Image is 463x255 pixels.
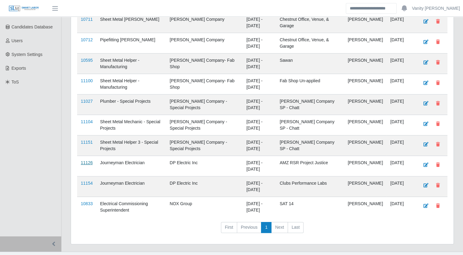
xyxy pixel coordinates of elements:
td: [PERSON_NAME] Company [166,33,243,54]
td: [DATE] - [DATE] [243,74,276,94]
td: [PERSON_NAME] Company - Special Projects [166,135,243,156]
td: [PERSON_NAME] [344,135,386,156]
nav: pagination [77,222,447,238]
td: [PERSON_NAME] [344,156,386,176]
td: [PERSON_NAME] [344,197,386,217]
td: [DATE] - [DATE] [243,176,276,197]
span: Candidates Database [12,24,53,29]
td: Plumber - Special Projects [96,94,166,115]
td: [DATE] - [DATE] [243,94,276,115]
td: [DATE] [386,13,416,33]
td: Journeyman Electrician [96,156,166,176]
td: [DATE] - [DATE] [243,156,276,176]
a: 10711 [81,17,93,22]
img: SLM Logo [9,5,39,12]
span: Users [12,38,23,43]
td: [PERSON_NAME] [344,115,386,135]
a: 10833 [81,201,93,206]
td: [DATE] - [DATE] [243,54,276,74]
td: AMZ RSR Project Justice [276,156,344,176]
td: [PERSON_NAME] Company- Fab Shop [166,54,243,74]
td: Sheet Metal Helper - Manufacturing [96,54,166,74]
td: SAT 14 [276,197,344,217]
td: DP Electric Inc [166,176,243,197]
td: DP Electric Inc [166,156,243,176]
td: Pipefitting [PERSON_NAME] [96,33,166,54]
td: [DATE] - [DATE] [243,115,276,135]
td: [PERSON_NAME] [344,176,386,197]
td: Sawan [276,54,344,74]
input: Search [346,3,397,14]
td: [DATE] [386,33,416,54]
td: [PERSON_NAME] Company - Special Projects [166,115,243,135]
td: [PERSON_NAME] Company- Fab Shop [166,74,243,94]
td: Fab Shop Un-applied [276,74,344,94]
td: [PERSON_NAME] [344,33,386,54]
td: Sheet Metal Helper 3 - Special Projects [96,135,166,156]
td: [DATE] [386,156,416,176]
td: Electrical Commissioning Superintendent [96,197,166,217]
td: [PERSON_NAME] [344,54,386,74]
td: NOX Group [166,197,243,217]
td: Clubs Performance Labs [276,176,344,197]
a: 11027 [81,99,93,104]
a: 10595 [81,58,93,63]
a: 1 [261,222,271,233]
td: [DATE] [386,74,416,94]
td: [DATE] - [DATE] [243,197,276,217]
a: 11104 [81,119,93,124]
a: 10712 [81,37,93,42]
td: [PERSON_NAME] Company SP - Chatt [276,115,344,135]
td: [DATE] [386,115,416,135]
a: 11126 [81,160,93,165]
td: [DATE] [386,94,416,115]
td: [PERSON_NAME] [344,13,386,33]
td: [DATE] [386,197,416,217]
span: System Settings [12,52,43,57]
a: Vanity [PERSON_NAME] [412,5,460,12]
td: Sheet Metal Mechanic - Special Projects [96,115,166,135]
td: Journeyman Electrician [96,176,166,197]
td: Chestnut Office, Venue, & Garage [276,33,344,54]
a: 11154 [81,181,93,186]
span: ToS [12,79,19,84]
td: [DATE] - [DATE] [243,13,276,33]
td: [PERSON_NAME] Company [166,13,243,33]
td: [DATE] - [DATE] [243,135,276,156]
td: Sheet Metal Helper - Manufacturing [96,74,166,94]
td: [PERSON_NAME] [344,74,386,94]
td: [DATE] [386,176,416,197]
td: [DATE] [386,54,416,74]
a: 11151 [81,140,93,145]
td: Sheet Metal [PERSON_NAME] [96,13,166,33]
td: [PERSON_NAME] [344,94,386,115]
td: Chestnut Office, Venue, & Garage [276,13,344,33]
a: 11100 [81,78,93,83]
td: [PERSON_NAME] Company SP - Chatt [276,94,344,115]
span: Exports [12,66,26,71]
td: [PERSON_NAME] Company - Special Projects [166,94,243,115]
td: [DATE] [386,135,416,156]
td: [PERSON_NAME] Company SP - Chatt [276,135,344,156]
td: [DATE] - [DATE] [243,33,276,54]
